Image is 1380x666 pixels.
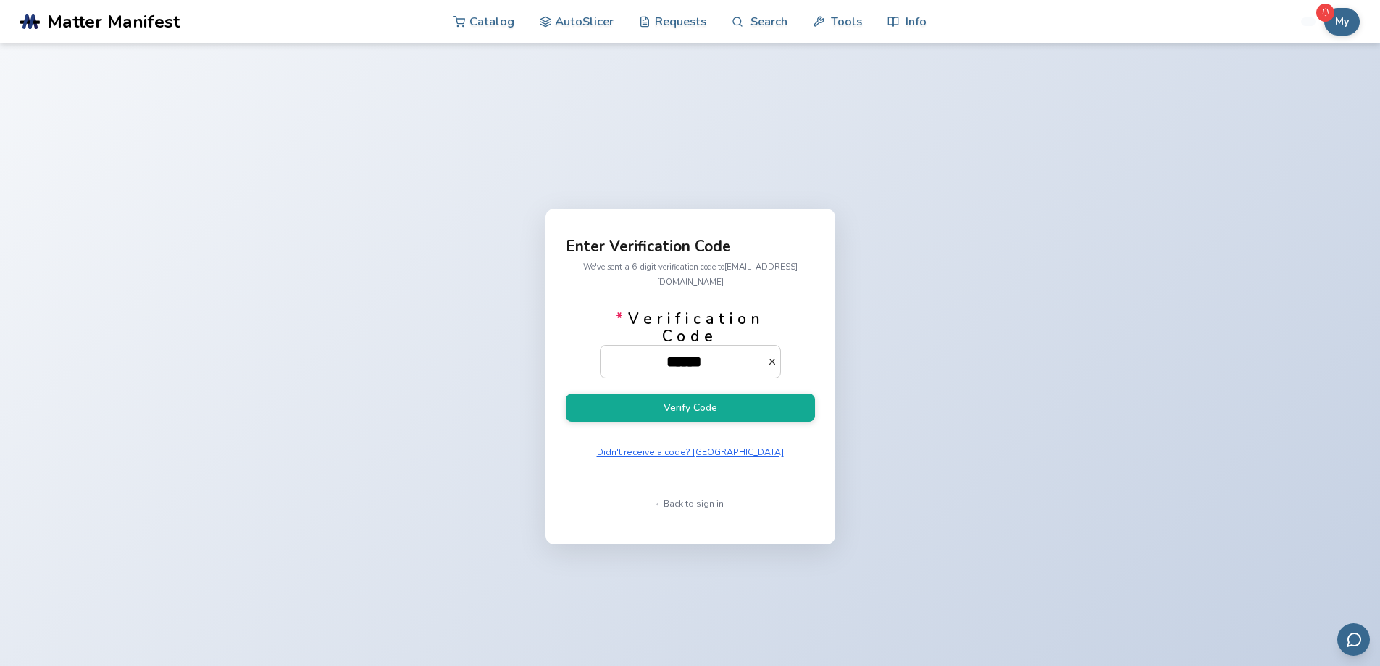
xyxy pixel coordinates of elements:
[566,259,815,290] p: We've sent a 6-digit verification code to [EMAIL_ADDRESS][DOMAIN_NAME]
[1337,623,1370,656] button: Send feedback via email
[566,239,815,254] p: Enter Verification Code
[1324,8,1360,36] button: My
[601,346,767,378] input: *Verification Code
[47,12,180,32] span: Matter Manifest
[651,494,729,514] button: ← Back to sign in
[566,394,815,422] button: Verify Code
[767,357,781,367] button: *Verification Code
[600,310,781,378] label: Verification Code
[592,442,789,462] button: Didn't receive a code? [GEOGRAPHIC_DATA]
